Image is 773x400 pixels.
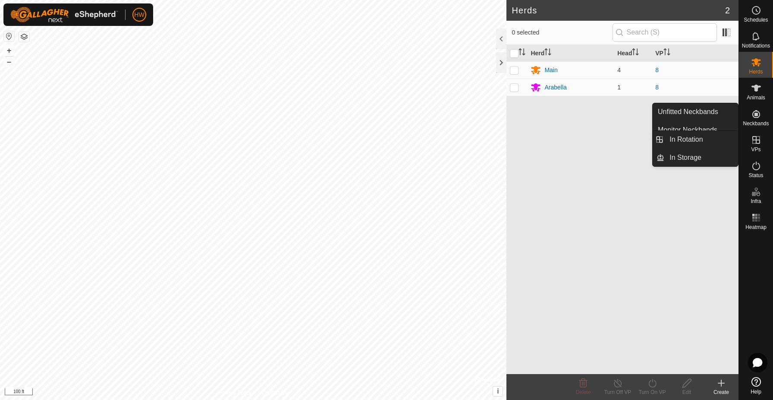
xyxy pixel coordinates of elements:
[669,388,704,396] div: Edit
[219,389,251,397] a: Privacy Policy
[493,387,503,396] button: i
[747,95,765,100] span: Animals
[751,389,761,394] span: Help
[663,50,670,57] p-sorticon: Activate to sort
[745,225,767,230] span: Heatmap
[497,387,499,395] span: i
[653,149,738,166] li: In Storage
[518,50,525,57] p-sorticon: Activate to sort
[614,45,652,62] th: Head
[600,388,635,396] div: Turn Off VP
[635,388,669,396] div: Turn On VP
[742,43,770,48] span: Notifications
[751,147,760,152] span: VPs
[658,107,718,117] span: Unfitted Neckbands
[653,131,738,148] li: In Rotation
[10,7,118,22] img: Gallagher Logo
[544,50,551,57] p-sorticon: Activate to sort
[749,69,763,74] span: Herds
[262,389,287,397] a: Contact Us
[652,45,738,62] th: VP
[134,10,144,19] span: HW
[748,173,763,178] span: Status
[704,388,738,396] div: Create
[527,45,614,62] th: Herd
[655,84,659,91] a: 8
[512,5,725,16] h2: Herds
[4,45,14,56] button: +
[632,50,639,57] p-sorticon: Activate to sort
[512,28,612,37] span: 0 selected
[613,23,717,41] input: Search (S)
[725,4,730,17] span: 2
[544,66,557,75] div: Main
[664,149,738,166] a: In Storage
[617,84,621,91] span: 1
[4,31,14,41] button: Reset Map
[669,134,703,145] span: In Rotation
[658,125,717,135] span: Monitor Neckbands
[19,32,29,42] button: Map Layers
[669,152,701,163] span: In Storage
[653,103,738,121] a: Unfitted Neckbands
[576,389,591,395] span: Delete
[751,199,761,204] span: Infra
[544,83,566,92] div: Arabella
[617,67,621,73] span: 4
[739,374,773,398] a: Help
[743,121,769,126] span: Neckbands
[744,17,768,22] span: Schedules
[4,57,14,67] button: –
[655,67,659,73] a: 8
[664,131,738,148] a: In Rotation
[653,121,738,139] a: Monitor Neckbands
